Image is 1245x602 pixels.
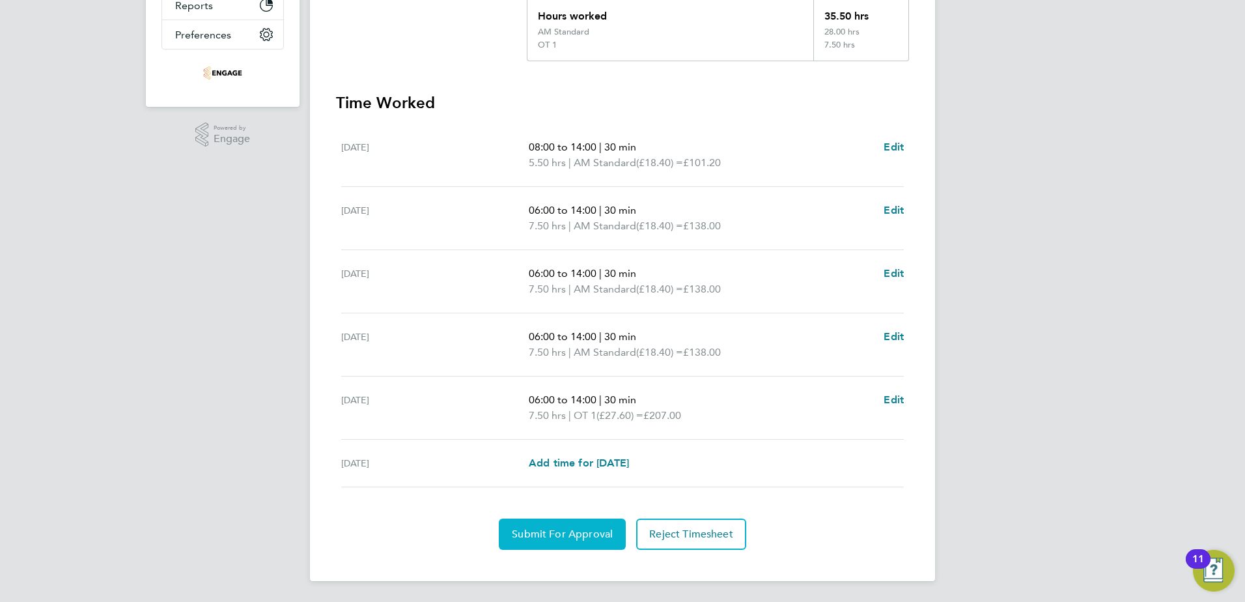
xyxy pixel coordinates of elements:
a: Edit [884,139,904,155]
span: 7.50 hrs [529,283,566,295]
span: (£18.40) = [636,220,683,232]
div: 28.00 hrs [813,27,908,40]
span: AM Standard [574,345,636,360]
span: £207.00 [643,409,681,422]
span: 06:00 to 14:00 [529,204,596,216]
span: Edit [884,204,904,216]
span: | [568,220,571,232]
span: | [568,409,571,422]
span: 06:00 to 14:00 [529,267,596,279]
button: Open Resource Center, 11 new notifications [1193,550,1235,592]
span: 30 min [604,394,636,406]
span: 30 min [604,330,636,343]
span: £138.00 [683,346,721,358]
span: Engage [214,134,250,145]
span: 7.50 hrs [529,409,566,422]
span: (£18.40) = [636,346,683,358]
span: OT 1 [574,408,596,423]
div: 11 [1192,559,1204,576]
span: Reject Timesheet [649,528,733,541]
div: [DATE] [341,392,529,423]
span: 08:00 to 14:00 [529,141,596,153]
a: Powered byEngage [195,122,251,147]
span: Preferences [175,29,231,41]
button: Reject Timesheet [636,519,746,550]
span: (£18.40) = [636,283,683,295]
span: 30 min [604,141,636,153]
span: | [568,156,571,169]
a: Go to home page [161,63,284,83]
span: (£18.40) = [636,156,683,169]
h3: Time Worked [336,93,909,113]
span: AM Standard [574,218,636,234]
span: £138.00 [683,220,721,232]
div: AM Standard [538,27,589,37]
div: [DATE] [341,266,529,297]
span: | [599,267,602,279]
a: Edit [884,329,904,345]
span: | [599,141,602,153]
div: 7.50 hrs [813,40,908,61]
span: AM Standard [574,155,636,171]
div: [DATE] [341,455,529,471]
span: 5.50 hrs [529,156,566,169]
button: Preferences [162,20,283,49]
span: | [599,394,602,406]
span: 30 min [604,267,636,279]
a: Edit [884,266,904,281]
span: Edit [884,267,904,279]
div: OT 1 [538,40,557,50]
span: Submit For Approval [512,528,613,541]
img: acceptrec-logo-retina.png [203,63,242,83]
div: [DATE] [341,329,529,360]
span: | [599,204,602,216]
span: | [568,346,571,358]
span: 06:00 to 14:00 [529,394,596,406]
span: (£27.60) = [596,409,643,422]
a: Edit [884,392,904,408]
span: | [599,330,602,343]
span: £138.00 [683,283,721,295]
a: Add time for [DATE] [529,455,629,471]
a: Edit [884,203,904,218]
button: Submit For Approval [499,519,626,550]
span: Edit [884,394,904,406]
span: 06:00 to 14:00 [529,330,596,343]
span: 7.50 hrs [529,220,566,232]
span: Edit [884,141,904,153]
span: | [568,283,571,295]
span: AM Standard [574,281,636,297]
div: [DATE] [341,139,529,171]
span: Edit [884,330,904,343]
span: Add time for [DATE] [529,457,629,469]
span: 30 min [604,204,636,216]
div: [DATE] [341,203,529,234]
span: Powered by [214,122,250,134]
span: 7.50 hrs [529,346,566,358]
span: £101.20 [683,156,721,169]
